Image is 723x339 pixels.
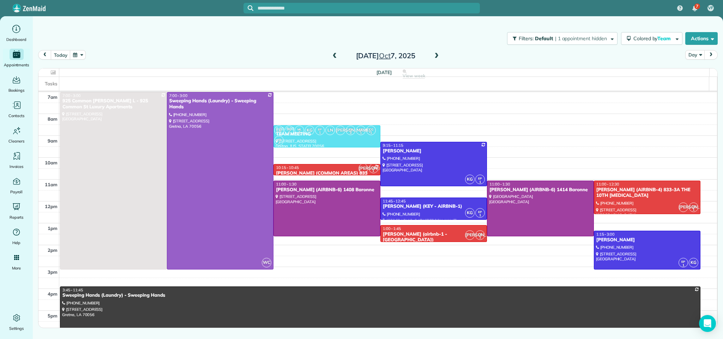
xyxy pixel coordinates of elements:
[489,187,592,193] div: [PERSON_NAME] (AIRBNB-6) 1414 Baronne
[507,32,617,45] button: Filters: Default | 1 appointment hidden
[696,4,698,9] span: 7
[297,127,302,131] span: ML
[262,258,271,267] span: WC
[382,204,485,210] div: [PERSON_NAME] (KEY - AIRBNB-1)
[596,187,699,199] div: [PERSON_NAME] (AIRBNB-4) 833-3A THE 10TH [MEDICAL_DATA]
[295,129,304,136] small: 2
[489,182,510,187] span: 11:00 - 1:30
[679,202,688,212] span: [PERSON_NAME]
[318,127,322,131] span: EP
[243,5,253,11] button: Focus search
[169,98,272,110] div: Sweeping Hands (Laundry) - Sweeping Hands
[403,73,425,79] span: View week
[692,204,696,208] span: CG
[704,50,718,60] button: next
[48,313,58,319] span: 5pm
[6,36,26,43] span: Dashboard
[596,237,699,243] div: [PERSON_NAME]
[708,5,713,11] span: VF
[687,1,702,16] div: 7 unread notifications
[379,51,391,60] span: Oct
[504,32,617,45] a: Filters: Default | 1 appointment hidden
[519,35,534,42] span: Filters:
[276,165,299,170] span: 10:15 - 10:45
[48,225,58,231] span: 1pm
[48,138,58,144] span: 9am
[465,175,475,184] span: KG
[3,125,30,145] a: Cleaners
[3,176,30,195] a: Payroll
[465,230,475,240] span: [PERSON_NAME]
[274,126,284,135] span: LB
[10,214,24,221] span: Reports
[476,179,484,186] small: 1
[45,182,58,187] span: 11am
[382,231,485,243] div: [PERSON_NAME] (airbnb-1 - [GEOGRAPHIC_DATA])
[285,129,294,136] small: 2
[369,127,373,131] span: CG
[679,262,688,269] small: 1
[3,74,30,94] a: Bookings
[48,94,58,100] span: 7am
[3,150,30,170] a: Invoices
[62,292,698,298] div: Sweeping Hands (Laundry) - Sweeping Hands
[276,170,378,182] div: [PERSON_NAME] (COMMON AREAS) 833 BARONNE
[336,126,345,135] span: [PERSON_NAME]
[277,138,281,141] span: AR
[45,160,58,165] span: 10am
[596,232,615,237] span: 1:15 - 3:00
[305,126,314,135] span: KG
[62,98,165,110] div: 925 Common [PERSON_NAME] L - 925 Common St Luxury Apartments
[371,165,375,169] span: CG
[685,50,705,60] button: Day
[276,187,378,193] div: [PERSON_NAME] (AIRBNB-6) 1408 Baronne
[248,5,253,11] svg: Focus search
[10,163,24,170] span: Invoices
[276,182,296,187] span: 11:00 - 1:30
[369,168,378,174] small: 1
[596,182,619,187] span: 11:00 - 12:30
[478,210,482,214] span: EP
[359,164,368,173] span: [PERSON_NAME]
[383,199,406,204] span: 11:45 - 12:45
[4,61,29,68] span: Appointments
[10,188,23,195] span: Payroll
[275,140,283,146] small: 2
[3,201,30,221] a: Reports
[359,127,363,131] span: KP
[555,35,607,42] span: | 1 appointment hidden
[382,148,485,154] div: [PERSON_NAME]
[3,23,30,43] a: Dashboard
[376,69,392,75] span: [DATE]
[367,129,375,136] small: 1
[3,226,30,246] a: Help
[12,239,21,246] span: Help
[9,325,24,332] span: Settings
[689,258,698,267] span: KG
[287,127,291,131] span: YG
[689,206,698,213] small: 1
[62,287,83,292] span: 3:45 - 11:45
[476,234,484,241] small: 1
[325,126,335,135] span: LN
[38,50,52,60] button: prev
[465,208,475,218] span: KG
[315,129,324,136] small: 1
[8,112,24,119] span: Contacts
[45,81,58,86] span: Tasks
[478,232,482,236] span: CG
[346,129,355,136] small: 3
[383,143,403,148] span: 9:15 - 11:15
[476,212,484,219] small: 1
[383,226,401,231] span: 1:00 - 1:45
[169,93,188,98] span: 7:00 - 3:00
[8,138,24,145] span: Cleaners
[48,116,58,122] span: 8am
[349,127,353,131] span: KP
[535,35,554,42] span: Default
[633,35,673,42] span: Colored by
[48,291,58,297] span: 4pm
[657,35,672,42] span: Team
[48,269,58,275] span: 3pm
[48,247,58,253] span: 2pm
